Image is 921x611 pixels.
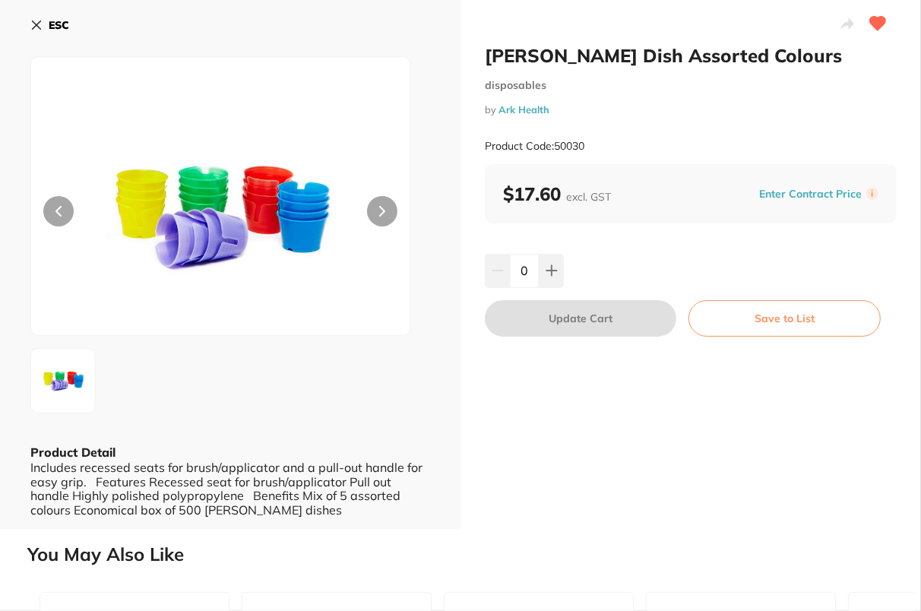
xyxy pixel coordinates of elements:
h2: [PERSON_NAME] Dish Assorted Colours [485,44,897,67]
button: Enter Contract Price [755,187,866,201]
span: excl. GST [566,190,611,204]
button: Save to List [688,300,881,337]
small: by [485,104,897,116]
b: ESC [49,18,69,32]
label: i [866,188,878,200]
small: Product Code: 50030 [485,140,584,153]
img: ay81MDAzMC1qcGc [107,95,334,335]
div: Includes recessed seats for brush/applicator and a pull-out handle for easy grip. Features Recess... [30,461,430,517]
img: ay81MDAzMC1qcGc [36,353,90,408]
h2: You May Also Like [27,544,915,565]
button: ESC [30,12,69,38]
b: Product Detail [30,445,116,460]
small: disposables [485,79,897,92]
a: Ark Health [498,103,549,116]
button: Update Cart [485,300,676,337]
b: $17.60 [503,182,611,205]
